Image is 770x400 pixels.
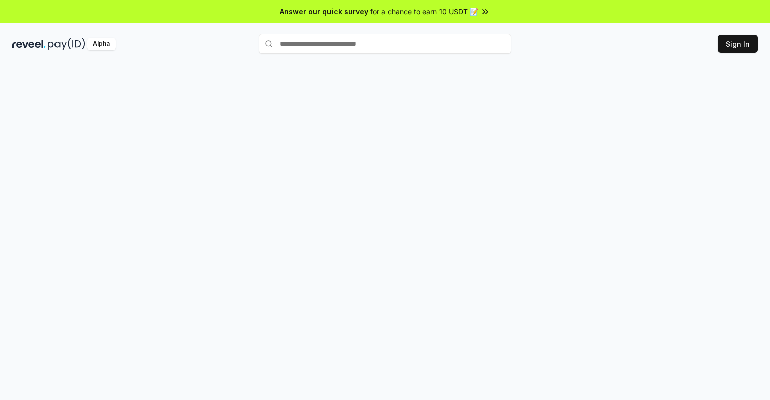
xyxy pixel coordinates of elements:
[12,38,46,50] img: reveel_dark
[48,38,85,50] img: pay_id
[370,6,478,17] span: for a chance to earn 10 USDT 📝
[718,35,758,53] button: Sign In
[280,6,368,17] span: Answer our quick survey
[87,38,116,50] div: Alpha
